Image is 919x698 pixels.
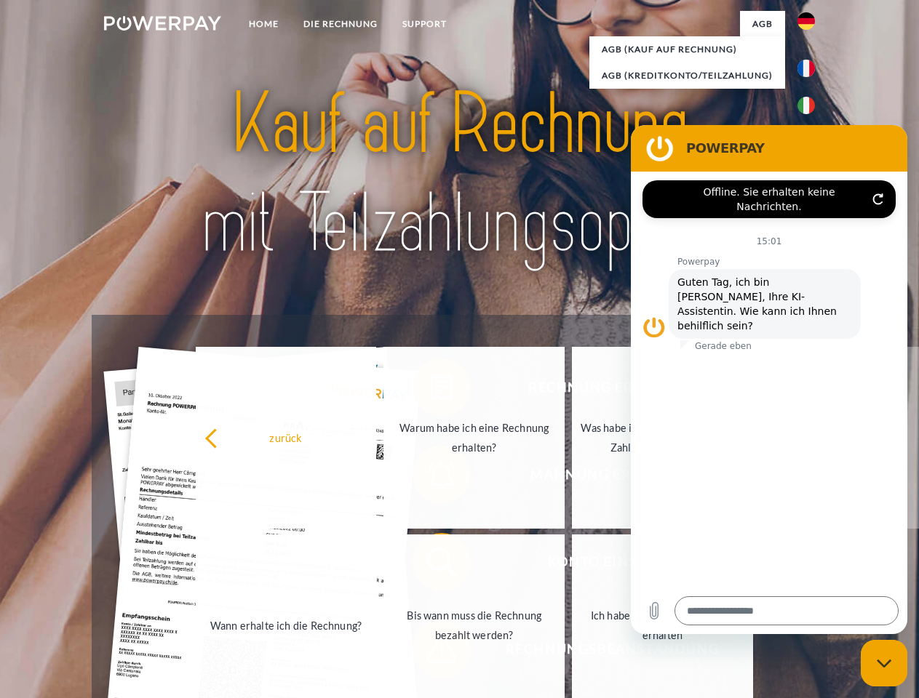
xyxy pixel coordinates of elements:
[861,640,907,686] iframe: Schaltfläche zum Öffnen des Messaging-Fensters; Konversation läuft
[204,615,368,635] div: Wann erhalte ich die Rechnung?
[581,418,744,457] div: Was habe ich noch offen, ist meine Zahlung eingegangen?
[589,63,785,89] a: AGB (Kreditkonto/Teilzahlung)
[291,11,390,37] a: DIE RECHNUNG
[631,125,907,634] iframe: Messaging-Fenster
[139,70,780,278] img: title-powerpay_de.svg
[797,60,815,77] img: fr
[797,12,815,30] img: de
[740,11,785,37] a: agb
[104,16,221,31] img: logo-powerpay-white.svg
[392,606,556,645] div: Bis wann muss die Rechnung bezahlt werden?
[392,418,556,457] div: Warum habe ich eine Rechnung erhalten?
[797,97,815,114] img: it
[572,347,753,529] a: Was habe ich noch offen, ist meine Zahlung eingegangen?
[204,428,368,447] div: zurück
[581,606,744,645] div: Ich habe nur eine Teillieferung erhalten
[236,11,291,37] a: Home
[390,11,459,37] a: SUPPORT
[589,36,785,63] a: AGB (Kauf auf Rechnung)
